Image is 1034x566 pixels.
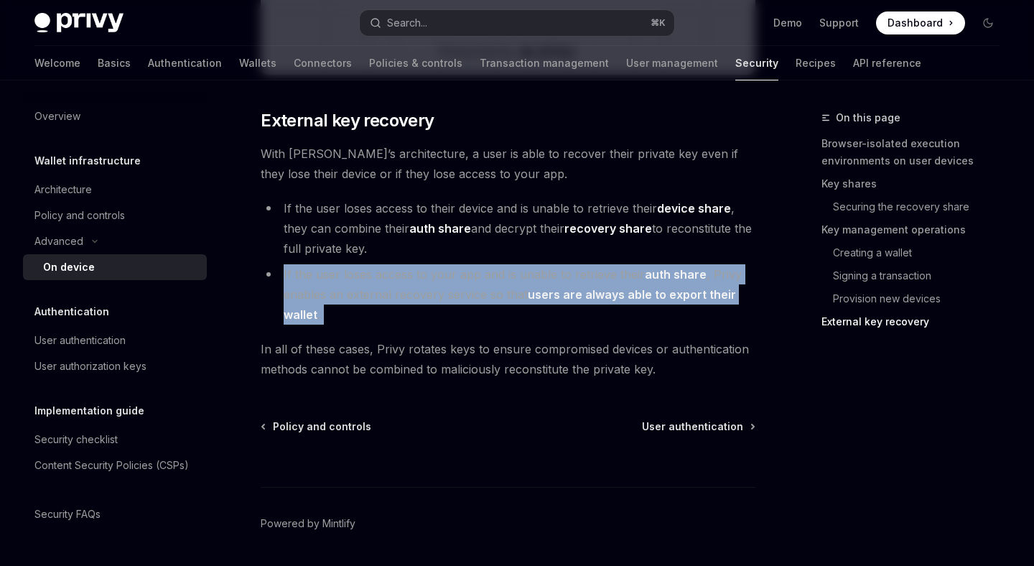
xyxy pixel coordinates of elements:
a: Architecture [23,177,207,203]
span: Policy and controls [273,419,371,434]
strong: auth share [409,221,471,236]
li: If the user loses access to your app and is unable to retrieve their , Privy enables an external ... [261,264,755,325]
div: Advanced [34,233,83,250]
div: User authorization keys [34,358,146,375]
span: External key recovery [261,109,434,132]
a: Security FAQs [23,501,207,527]
a: User authentication [23,328,207,353]
a: Support [819,16,859,30]
span: Dashboard [888,16,943,30]
a: Wallets [239,46,276,80]
a: Securing the recovery share [821,195,1011,218]
a: User management [626,46,718,80]
a: External key recovery [821,310,1011,333]
span: With [PERSON_NAME]’s architecture, a user is able to recover their private key even if they lose ... [261,144,755,184]
div: Security checklist [34,431,118,448]
a: Demo [773,16,802,30]
span: On this page [836,109,900,126]
a: Content Security Policies (CSPs) [23,453,207,478]
h5: Implementation guide [34,402,144,419]
a: Provision new devices [821,287,1011,310]
a: Creating a wallet [821,241,1011,264]
li: If the user loses access to their device and is unable to retrieve their , they can combine their... [261,198,755,259]
a: Basics [98,46,131,80]
a: Security checklist [23,427,207,453]
button: Advanced [23,228,207,254]
div: Security FAQs [34,506,101,523]
span: In all of these cases, Privy rotates keys to ensure compromised devices or authentication methods... [261,339,755,379]
h5: Authentication [34,303,109,320]
div: Overview [34,108,80,125]
div: Search... [387,14,427,32]
strong: device share [657,201,731,215]
a: Overview [23,103,207,129]
a: Welcome [34,46,80,80]
div: Policy and controls [34,207,125,224]
a: Policies & controls [369,46,462,80]
button: Toggle dark mode [977,11,1000,34]
div: Content Security Policies (CSPs) [34,457,189,474]
a: Key shares [821,172,1011,195]
a: Key management operations [821,218,1011,241]
div: Architecture [34,181,92,198]
a: Policy and controls [262,419,371,434]
a: Recipes [796,46,836,80]
a: On device [23,254,207,280]
a: User authentication [642,419,754,434]
strong: recovery share [564,221,652,236]
span: User authentication [642,419,743,434]
a: API reference [853,46,921,80]
strong: auth share [645,267,707,282]
a: Dashboard [876,11,965,34]
a: Signing a transaction [821,264,1011,287]
div: On device [43,259,95,276]
a: Transaction management [480,46,609,80]
a: Connectors [294,46,352,80]
a: Authentication [148,46,222,80]
a: Policy and controls [23,203,207,228]
h5: Wallet infrastructure [34,152,141,170]
a: Security [735,46,778,80]
img: dark logo [34,13,124,33]
div: User authentication [34,332,126,349]
button: Search...⌘K [360,10,674,36]
a: Powered by Mintlify [261,516,355,531]
span: ⌘ K [651,17,666,29]
a: Browser-isolated execution environments on user devices [821,132,1011,172]
a: User authorization keys [23,353,207,379]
